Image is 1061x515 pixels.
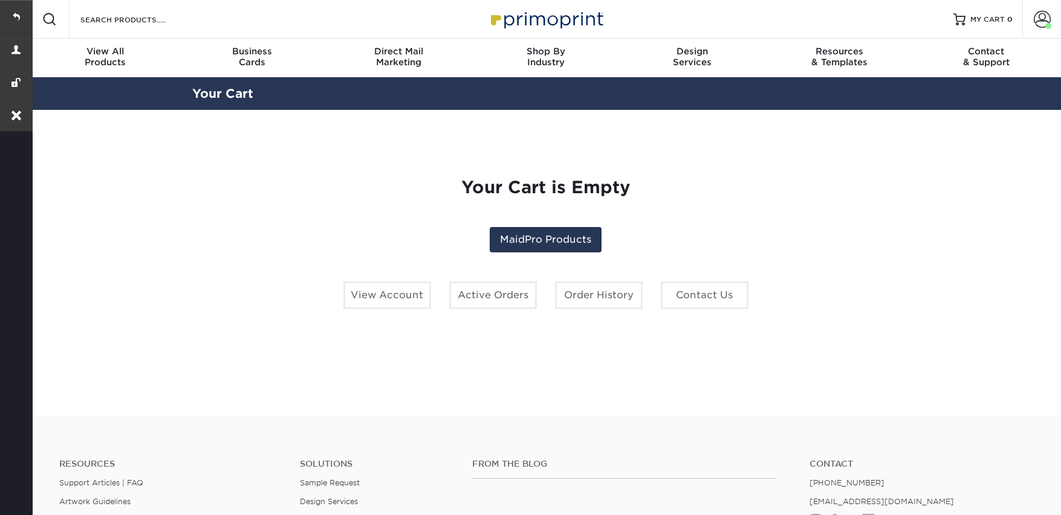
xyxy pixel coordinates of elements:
[192,86,253,101] a: Your Cart
[178,39,325,77] a: BusinessCards
[1007,15,1013,24] span: 0
[810,497,954,506] a: [EMAIL_ADDRESS][DOMAIN_NAME]
[472,459,777,469] h4: From the Blog
[59,478,143,487] a: Support Articles | FAQ
[619,46,766,57] span: Design
[913,46,1060,57] span: Contact
[810,459,1032,469] a: Contact
[32,46,179,68] div: Products
[343,281,431,309] a: View Account
[32,46,179,57] span: View All
[490,227,602,252] a: MaidPro Products
[913,39,1060,77] a: Contact& Support
[766,46,913,57] span: Resources
[178,46,325,57] span: Business
[32,39,179,77] a: View AllProducts
[661,281,748,309] a: Contact Us
[970,14,1005,25] span: MY CART
[59,497,131,506] a: Artwork Guidelines
[178,46,325,68] div: Cards
[913,46,1060,68] div: & Support
[485,6,606,32] img: Primoprint
[300,459,454,469] h4: Solutions
[766,46,913,68] div: & Templates
[449,281,537,309] a: Active Orders
[79,12,197,27] input: SEARCH PRODUCTS.....
[202,178,890,198] h1: Your Cart is Empty
[555,281,643,309] a: Order History
[59,459,282,469] h4: Resources
[472,39,619,77] a: Shop ByIndustry
[619,46,766,68] div: Services
[472,46,619,68] div: Industry
[300,478,360,487] a: Sample Request
[325,46,472,68] div: Marketing
[325,46,472,57] span: Direct Mail
[300,497,358,506] a: Design Services
[325,39,472,77] a: Direct MailMarketing
[472,46,619,57] span: Shop By
[766,39,913,77] a: Resources& Templates
[810,478,884,487] a: [PHONE_NUMBER]
[619,39,766,77] a: DesignServices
